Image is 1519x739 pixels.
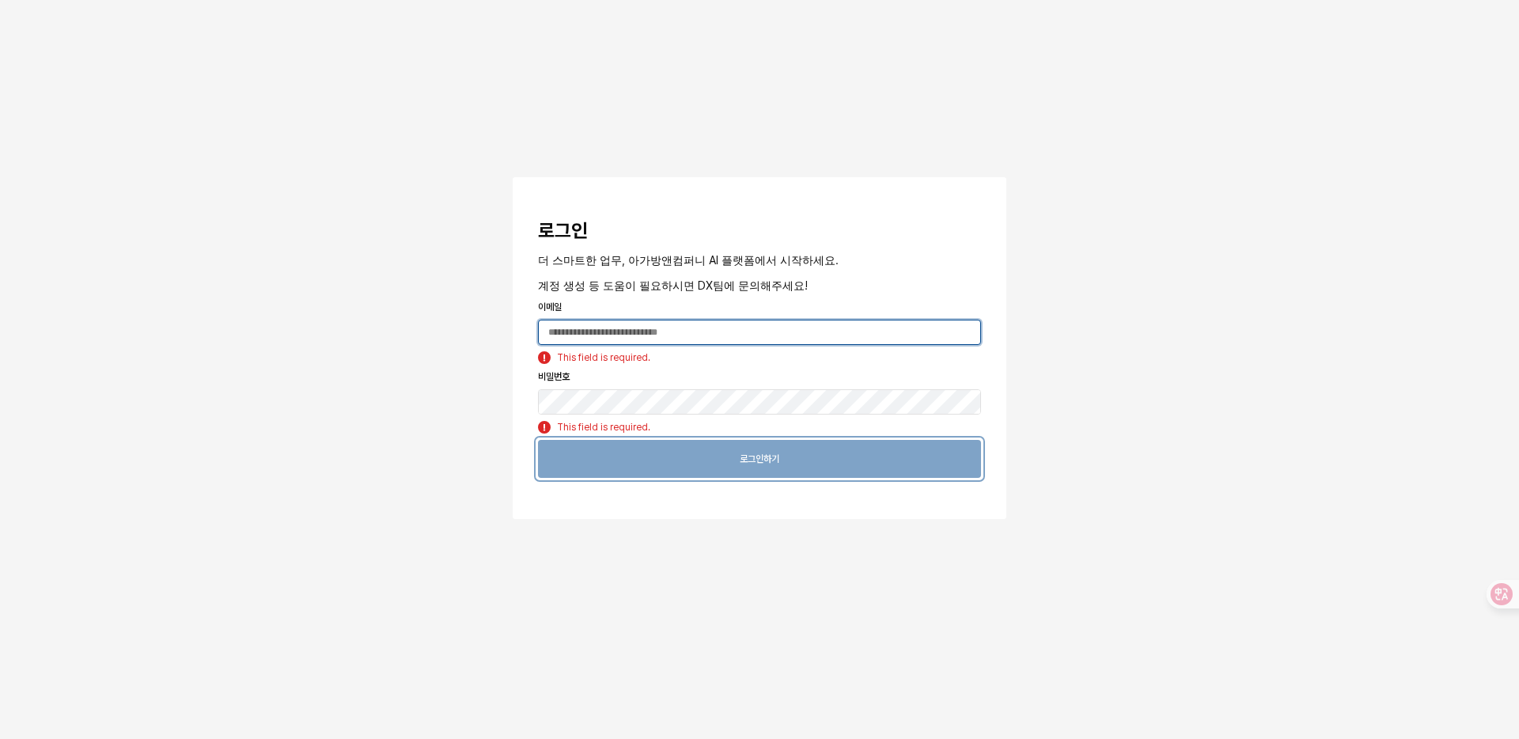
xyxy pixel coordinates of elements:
[557,351,650,364] div: This field is required.
[538,277,981,294] p: 계정 생성 등 도움이 필요하시면 DX팀에 문의해주세요!
[538,252,981,268] p: 더 스마트한 업무, 아가방앤컴퍼니 AI 플랫폼에서 시작하세요.
[740,453,779,465] p: 로그인하기
[538,220,981,242] h3: 로그인
[538,369,981,384] p: 비밀번호
[557,421,650,434] div: This field is required.
[538,300,981,314] p: 이메일
[538,440,981,478] button: 로그인하기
